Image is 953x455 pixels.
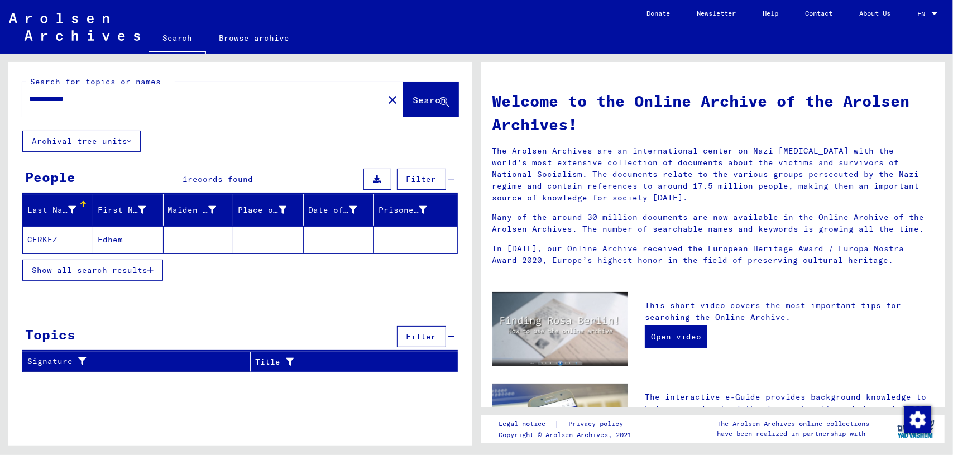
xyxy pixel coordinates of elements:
[492,212,934,235] p: Many of the around 30 million documents are now available in the Online Archive of the Arolsen Ar...
[717,419,869,429] p: The Arolsen Archives online collections
[23,226,93,253] mat-cell: CERKEZ
[164,194,234,226] mat-header-cell: Maiden Name
[183,174,188,184] span: 1
[233,194,304,226] mat-header-cell: Place of Birth
[149,25,206,54] a: Search
[98,201,163,219] div: First Name
[25,324,75,344] div: Topics
[406,332,437,342] span: Filter
[25,167,75,187] div: People
[645,325,707,348] a: Open video
[27,204,76,216] div: Last Name
[381,88,404,111] button: Clear
[904,406,931,433] img: Change consent
[168,201,233,219] div: Maiden Name
[304,194,374,226] mat-header-cell: Date of Birth
[717,429,869,439] p: have been realized in partnership with
[168,204,217,216] div: Maiden Name
[499,430,636,440] p: Copyright © Arolsen Archives, 2021
[559,418,636,430] a: Privacy policy
[645,300,933,323] p: This short video covers the most important tips for searching the Online Archive.
[379,204,427,216] div: Prisoner #
[22,260,163,281] button: Show all search results
[238,201,303,219] div: Place of Birth
[397,169,446,190] button: Filter
[30,76,161,87] mat-label: Search for topics or names
[238,204,286,216] div: Place of Birth
[27,353,250,371] div: Signature
[27,201,93,219] div: Last Name
[9,13,140,41] img: Arolsen_neg.svg
[93,194,164,226] mat-header-cell: First Name
[206,25,303,51] a: Browse archive
[255,356,430,368] div: Title
[98,204,146,216] div: First Name
[308,204,357,216] div: Date of Birth
[406,174,437,184] span: Filter
[492,145,934,204] p: The Arolsen Archives are an international center on Nazi [MEDICAL_DATA] with the world’s most ext...
[499,418,554,430] a: Legal notice
[22,131,141,152] button: Archival tree units
[27,356,236,367] div: Signature
[413,94,447,106] span: Search
[188,174,253,184] span: records found
[32,265,147,275] span: Show all search results
[917,10,930,18] span: EN
[374,194,457,226] mat-header-cell: Prisoner #
[386,93,399,107] mat-icon: close
[404,82,458,117] button: Search
[492,89,934,136] h1: Welcome to the Online Archive of the Arolsen Archives!
[492,243,934,266] p: In [DATE], our Online Archive received the European Heritage Award / Europa Nostra Award 2020, Eu...
[255,353,444,371] div: Title
[492,292,628,366] img: video.jpg
[308,201,373,219] div: Date of Birth
[397,326,446,347] button: Filter
[93,226,164,253] mat-cell: Edhem
[645,391,933,438] p: The interactive e-Guide provides background knowledge to help you understand the documents. It in...
[379,201,444,219] div: Prisoner #
[895,415,937,443] img: yv_logo.png
[499,418,636,430] div: |
[23,194,93,226] mat-header-cell: Last Name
